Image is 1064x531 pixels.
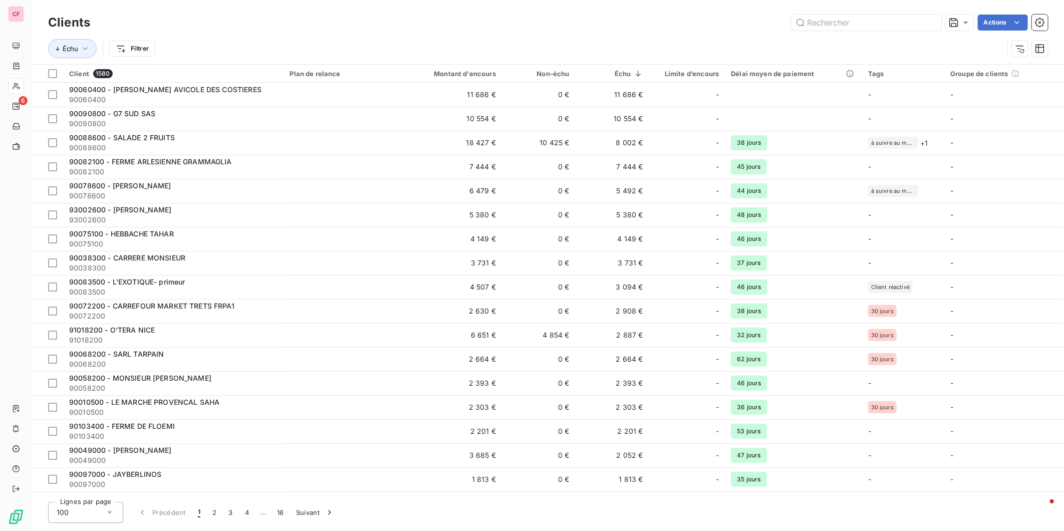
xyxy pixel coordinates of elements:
td: 4 507 € [403,275,502,299]
span: à suivre au mois [871,140,915,146]
td: 0 € [502,419,576,443]
td: 3 731 € [403,251,502,275]
span: 90082100 [69,167,278,177]
span: 90088600 [69,143,278,153]
td: 6 479 € [403,179,502,203]
td: 5 380 € [576,203,649,227]
td: 2 393 € [576,371,649,395]
span: 45 jours [731,159,766,174]
span: 30 jours [871,308,894,314]
span: - [868,114,871,123]
td: 0 € [502,107,576,131]
td: 10 425 € [502,131,576,155]
td: 5 380 € [403,203,502,227]
span: 90060400 - [PERSON_NAME] AVICOLE DES COSTIERES [69,85,261,94]
td: 0 € [502,299,576,323]
td: 18 427 € [403,131,502,155]
td: 2 393 € [403,371,502,395]
button: Échu [48,39,97,58]
iframe: Intercom live chat [1030,497,1054,521]
span: - [950,451,953,459]
span: 30 jours [871,356,894,362]
span: 1580 [93,69,113,78]
span: 44 jours [731,183,767,198]
span: - [716,210,719,220]
td: 0 € [502,83,576,107]
div: Limite d’encours [655,70,719,78]
span: 46 jours [731,280,767,295]
span: - [716,402,719,412]
span: 100 [57,507,69,517]
span: 90090800 [69,119,278,129]
span: 93002600 - [PERSON_NAME] [69,205,172,214]
span: 1 [198,507,200,517]
span: 91018200 [69,335,278,345]
td: 2 887 € [576,323,649,347]
td: 3 094 € [576,275,649,299]
span: 91018200 - O'TERA NICE [69,326,155,334]
span: 90075100 [69,239,278,249]
span: - [950,355,953,363]
span: 90038300 - CARRERE MONSIEUR [69,253,185,262]
span: 90082100 - FERME ARLESIENNE GRAMMAGLIA [69,157,232,166]
span: 46 jours [731,231,767,246]
div: Plan de relance [290,70,397,78]
span: - [950,210,953,219]
span: - [950,475,953,483]
span: - [868,234,871,243]
span: - [716,426,719,436]
span: - [950,90,953,99]
span: - [950,114,953,123]
span: 90068200 - SARL TARPAIN [69,350,164,358]
span: 90088600 - SALADE 2 FRUITS [69,133,175,142]
span: - [950,331,953,339]
span: 47 jours [731,448,766,463]
span: 90083500 - L'EXOTIQUE- primeur [69,278,185,286]
button: Suivant [290,502,341,523]
span: 38 jours [731,304,767,319]
td: 10 554 € [576,107,649,131]
span: 46 jours [731,376,767,391]
span: 90072200 [69,311,278,321]
span: 90010500 - LE MARCHE PROVENCAL SAHA [69,398,219,406]
div: Montant d'encours [409,70,496,78]
td: 4 149 € [576,227,649,251]
td: 2 908 € [576,299,649,323]
span: 38 jours [731,135,767,150]
td: 1 813 € [576,467,649,491]
span: - [950,307,953,315]
span: - [868,451,871,459]
button: Actions [978,15,1028,31]
span: - [716,306,719,316]
span: - [716,234,719,244]
span: - [716,282,719,292]
td: 3 731 € [576,251,649,275]
span: 36 jours [731,400,767,415]
td: 4 854 € [502,323,576,347]
span: 53 jours [731,424,766,439]
span: - [868,475,871,483]
td: 2 303 € [403,395,502,419]
div: Non-échu [508,70,570,78]
span: 90049000 [69,455,278,465]
span: - [950,138,953,147]
span: 90097000 [69,479,278,489]
td: 8 002 € [576,131,649,155]
td: 11 686 € [403,83,502,107]
span: 90010500 [69,407,278,417]
span: - [950,186,953,195]
span: - [868,427,871,435]
td: 2 664 € [403,347,502,371]
td: 0 € [502,203,576,227]
td: 0 € [403,491,502,515]
span: 90072200 - CARREFOUR MARKET TRETS FRPA1 [69,302,234,310]
span: Groupe de clients [950,70,1008,78]
span: 90090800 - G7 SUD SAS [69,109,155,118]
h3: Clients [48,14,90,32]
td: 10 554 € [403,107,502,131]
div: Tags [868,70,938,78]
span: - [950,283,953,291]
div: Délai moyen de paiement [731,70,856,78]
span: 90078600 [69,191,278,201]
td: 0 € [502,179,576,203]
